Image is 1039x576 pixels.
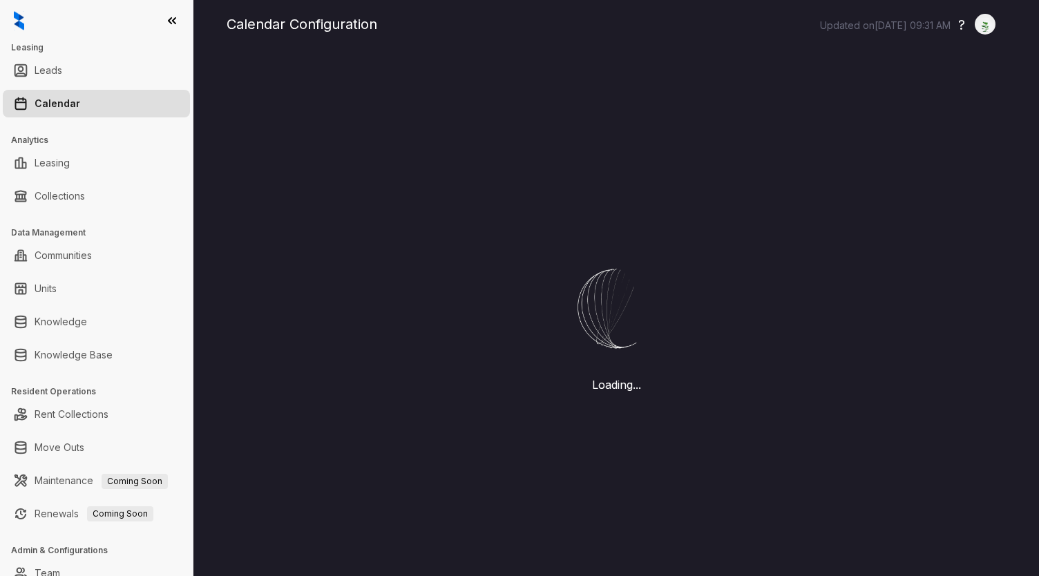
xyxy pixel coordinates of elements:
[592,378,641,392] div: Loading...
[3,57,190,84] li: Leads
[3,467,190,495] li: Maintenance
[35,341,113,369] a: Knowledge Base
[11,134,193,146] h3: Analytics
[35,308,87,336] a: Knowledge
[35,242,92,269] a: Communities
[3,308,190,336] li: Knowledge
[35,149,70,177] a: Leasing
[35,434,84,461] a: Move Outs
[3,275,190,303] li: Units
[820,19,951,32] p: Updated on [DATE] 09:31 AM
[35,275,57,303] a: Units
[3,341,190,369] li: Knowledge Base
[11,227,193,239] h3: Data Management
[35,500,153,528] a: RenewalsComing Soon
[975,17,995,32] img: UserAvatar
[3,434,190,461] li: Move Outs
[11,544,193,557] h3: Admin & Configurations
[35,90,80,117] a: Calendar
[35,401,108,428] a: Rent Collections
[87,506,153,521] span: Coming Soon
[958,15,965,35] button: ?
[35,57,62,84] a: Leads
[3,90,190,117] li: Calendar
[3,182,190,210] li: Collections
[3,500,190,528] li: Renewals
[11,41,193,54] h3: Leasing
[14,11,24,30] img: logo
[102,474,168,489] span: Coming Soon
[3,242,190,269] li: Communities
[11,385,193,398] h3: Resident Operations
[227,14,1006,35] div: Calendar Configuration
[3,401,190,428] li: Rent Collections
[3,149,190,177] li: Leasing
[35,182,85,210] a: Collections
[547,240,685,378] img: Loader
